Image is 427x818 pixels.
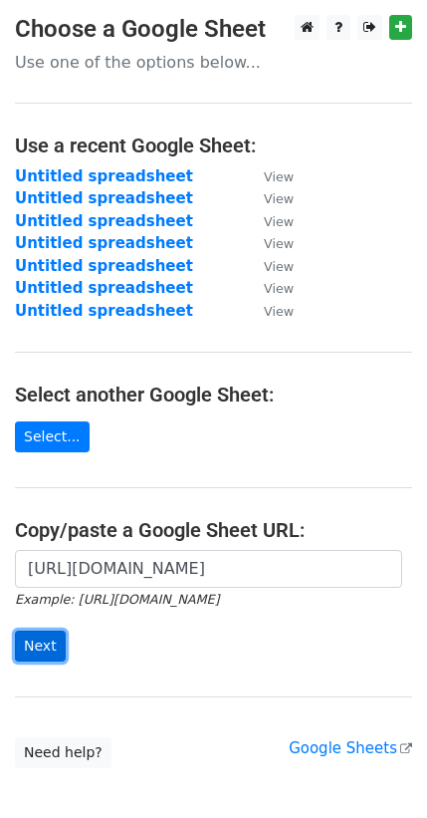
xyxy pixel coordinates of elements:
[244,167,294,185] a: View
[15,631,66,662] input: Next
[15,167,193,185] a: Untitled spreadsheet
[264,169,294,184] small: View
[15,15,412,44] h3: Choose a Google Sheet
[15,302,193,320] a: Untitled spreadsheet
[15,52,412,73] p: Use one of the options below...
[15,234,193,252] a: Untitled spreadsheet
[264,259,294,274] small: View
[264,304,294,319] small: View
[264,214,294,229] small: View
[15,279,193,297] a: Untitled spreadsheet
[264,281,294,296] small: View
[244,234,294,252] a: View
[15,592,219,607] small: Example: [URL][DOMAIN_NAME]
[15,257,193,275] a: Untitled spreadsheet
[15,383,412,407] h4: Select another Google Sheet:
[244,212,294,230] a: View
[244,279,294,297] a: View
[264,236,294,251] small: View
[15,737,111,768] a: Need help?
[244,257,294,275] a: View
[15,134,412,157] h4: Use a recent Google Sheet:
[15,421,90,452] a: Select...
[244,189,294,207] a: View
[15,189,193,207] a: Untitled spreadsheet
[289,739,412,757] a: Google Sheets
[327,722,427,818] iframe: Chat Widget
[15,550,402,588] input: Paste your Google Sheet URL here
[264,191,294,206] small: View
[244,302,294,320] a: View
[15,212,193,230] a: Untitled spreadsheet
[15,518,412,542] h4: Copy/paste a Google Sheet URL:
